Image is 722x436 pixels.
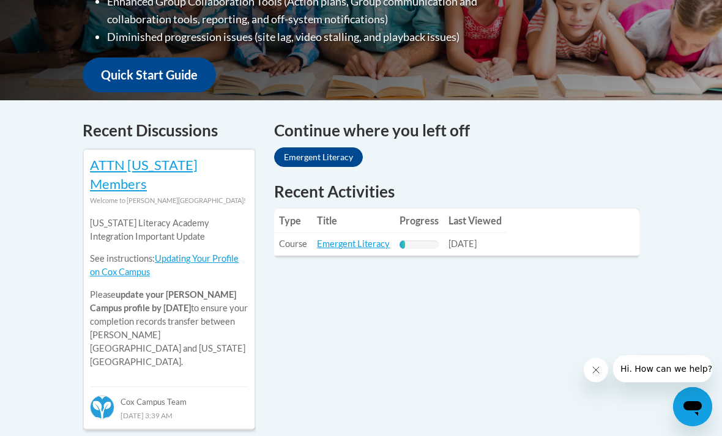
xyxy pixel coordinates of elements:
[395,209,444,233] th: Progress
[673,387,712,426] iframe: Button to launch messaging window
[317,238,390,249] a: Emergent Literacy
[90,194,248,207] div: Welcome to [PERSON_NAME][GEOGRAPHIC_DATA]!
[584,358,608,382] iframe: Close message
[90,253,239,277] a: Updating Your Profile on Cox Campus
[90,386,248,408] div: Cox Campus Team
[274,119,639,142] h4: Continue where you left off
[279,238,307,249] span: Course
[90,289,236,313] b: update your [PERSON_NAME] Campus profile by [DATE]
[400,240,404,249] div: Progress, %
[90,207,248,378] div: Please to ensure your completion records transfer between [PERSON_NAME][GEOGRAPHIC_DATA] and [US_...
[107,28,526,46] li: Diminished progression issues (site lag, video stalling, and playback issues)
[613,355,712,382] iframe: Message from company
[90,408,248,422] div: [DATE] 3:39 AM
[90,157,198,192] a: ATTN [US_STATE] Members
[274,180,639,202] h1: Recent Activities
[274,209,312,233] th: Type
[83,57,216,92] a: Quick Start Guide
[444,209,507,233] th: Last Viewed
[448,238,477,249] span: [DATE]
[90,395,114,419] img: Cox Campus Team
[90,216,248,243] p: [US_STATE] Literacy Academy Integration Important Update
[90,252,248,279] p: See instructions:
[274,147,363,167] a: Emergent Literacy
[312,209,395,233] th: Title
[83,119,256,142] h4: Recent Discussions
